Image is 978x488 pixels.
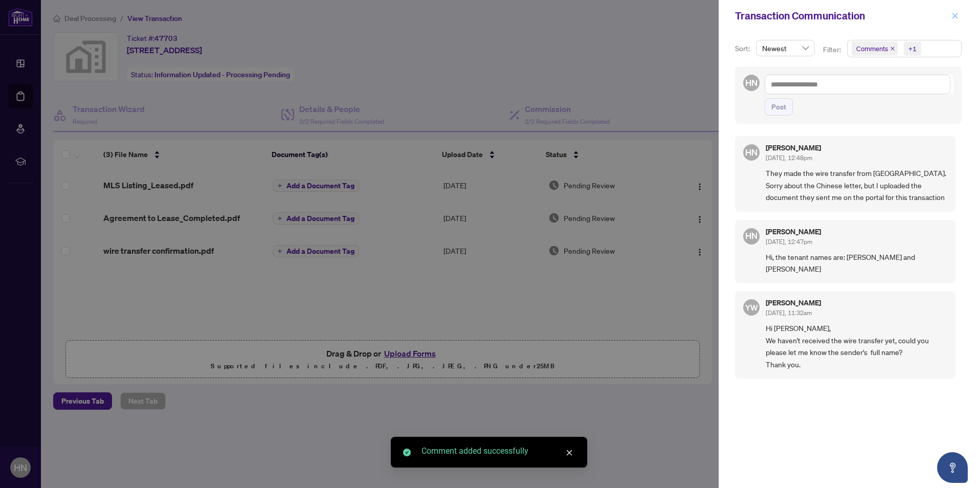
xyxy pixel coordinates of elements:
div: Transaction Communication [735,8,948,24]
h5: [PERSON_NAME] [766,228,821,235]
span: Hi [PERSON_NAME], We haven't received the wire transfer yet, could you please let me know the sen... [766,322,947,370]
span: They made the wire transfer from [GEOGRAPHIC_DATA]. Sorry about the Chinese letter, but I uploade... [766,167,947,203]
button: Open asap [937,452,968,483]
a: Close [564,447,575,458]
span: Newest [762,40,809,56]
span: [DATE], 11:32am [766,309,812,317]
p: Filter: [823,44,842,55]
span: close [566,449,573,456]
span: HN [745,76,758,90]
span: Comments [856,43,888,54]
span: HN [745,146,758,159]
span: [DATE], 12:48pm [766,154,812,162]
span: close [890,46,895,51]
button: Post [765,98,793,116]
h5: [PERSON_NAME] [766,144,821,151]
p: Sort: [735,43,752,54]
h5: [PERSON_NAME] [766,299,821,306]
span: close [951,12,959,19]
span: check-circle [403,449,411,456]
div: Comment added successfully [421,445,575,457]
span: Hi, the tenant names are: [PERSON_NAME] and [PERSON_NAME] [766,251,947,275]
span: [DATE], 12:47pm [766,238,812,246]
div: +1 [908,43,917,54]
span: YW [745,301,758,314]
span: Comments [852,41,898,56]
span: HN [745,230,758,243]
